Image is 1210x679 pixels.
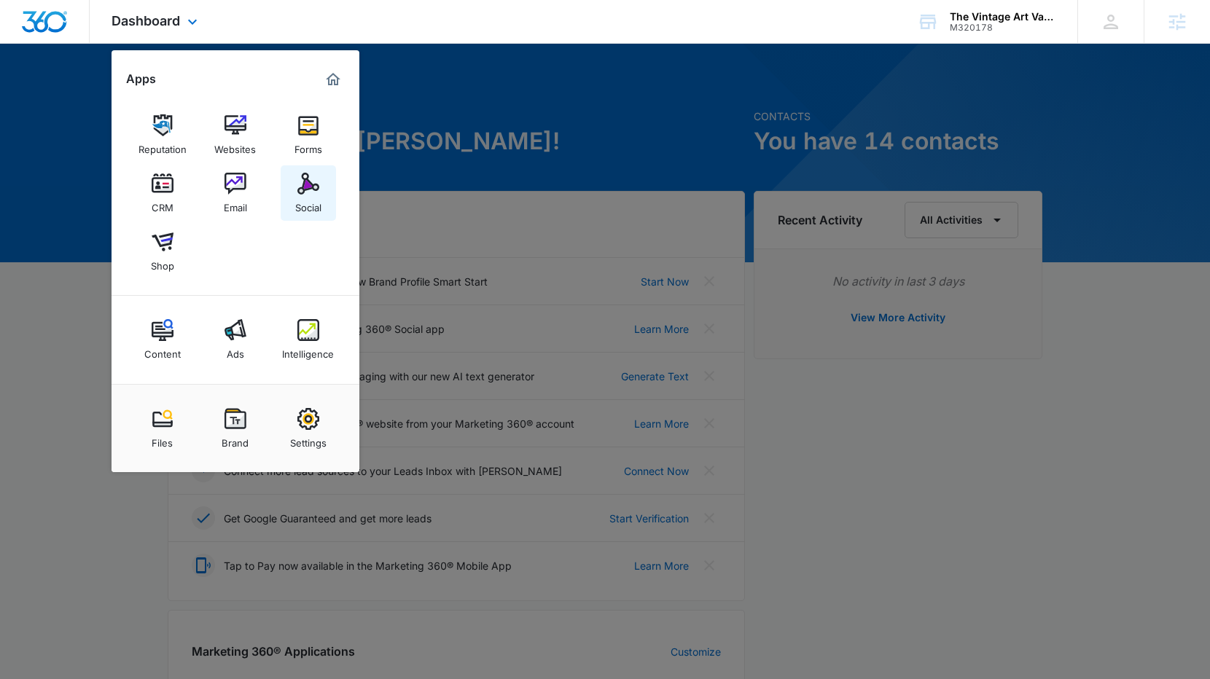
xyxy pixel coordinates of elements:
[950,23,1056,33] div: account id
[135,401,190,456] a: Files
[135,165,190,221] a: CRM
[152,430,173,449] div: Files
[950,11,1056,23] div: account name
[281,165,336,221] a: Social
[295,195,321,213] div: Social
[151,253,174,272] div: Shop
[208,107,263,162] a: Websites
[135,224,190,279] a: Shop
[281,107,336,162] a: Forms
[281,401,336,456] a: Settings
[290,430,327,449] div: Settings
[208,165,263,221] a: Email
[294,136,322,155] div: Forms
[282,341,334,360] div: Intelligence
[135,312,190,367] a: Content
[224,195,247,213] div: Email
[214,136,256,155] div: Websites
[144,341,181,360] div: Content
[135,107,190,162] a: Reputation
[126,72,156,86] h2: Apps
[222,430,249,449] div: Brand
[112,13,180,28] span: Dashboard
[281,312,336,367] a: Intelligence
[321,68,345,91] a: Marketing 360® Dashboard
[152,195,173,213] div: CRM
[227,341,244,360] div: Ads
[208,401,263,456] a: Brand
[208,312,263,367] a: Ads
[138,136,187,155] div: Reputation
